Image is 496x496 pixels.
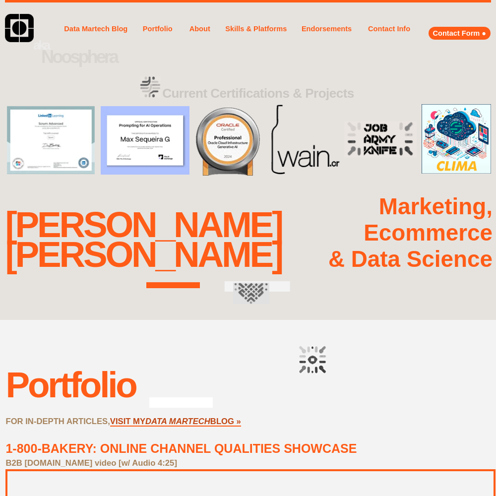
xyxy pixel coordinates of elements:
a: Contact Info [365,22,414,35]
strong: B2B [DOMAIN_NAME] video [w/ Audio 4:25] [5,458,177,468]
a: VISIT MY [110,417,145,427]
strong: FOR IN-DEPTH ARTICLES, [5,417,110,426]
a: Portfolio [139,20,176,37]
strong: & Data Science [328,247,493,272]
a: Contact Form ● [429,27,491,40]
a: Data Martech Blog [62,19,129,39]
a: Endorsements [299,22,355,35]
strong: Current Certifications & Projects [162,86,354,101]
a: Skills & Platforms [224,17,288,40]
strong: Ecommerce [364,220,493,246]
a: BLOG » [210,417,241,427]
strong: Marketing, [379,194,493,219]
a: DATA MARTECH [145,417,210,427]
div: Portfolio [5,364,135,405]
iframe: Chat Widget [446,448,496,496]
a: 1-800-BAKERY: ONLINE CHANNEL QUALITIES SHOWCASE [5,441,357,455]
a: About [186,22,213,35]
div: [PERSON_NAME] [PERSON_NAME] [5,210,282,270]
